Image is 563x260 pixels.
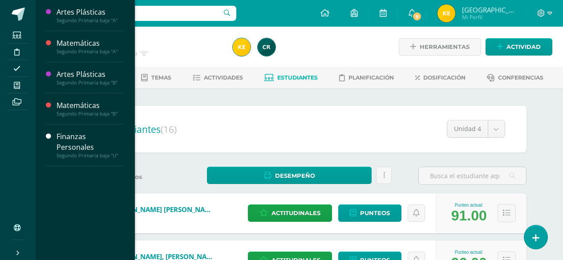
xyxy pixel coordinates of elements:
[271,205,320,221] span: Actitudinales
[57,7,124,17] div: Artes Plásticas
[57,132,124,152] div: Finanzas Personales
[233,38,251,56] img: cac69b3a1053a0e96759db03ee3b121c.png
[57,17,124,24] div: Segundo Primaria baja "A"
[423,74,466,81] span: Dosificación
[437,4,455,22] img: cac69b3a1053a0e96759db03ee3b121c.png
[193,71,243,85] a: Actividades
[258,38,275,56] img: 19436fc6d9716341a8510cf58c6830a2.png
[339,71,394,85] a: Planificación
[161,123,177,136] span: (16)
[69,36,222,49] h1: Matemáticas
[264,71,318,85] a: Estudiantes
[141,71,171,85] a: Temas
[57,100,124,111] div: Matemáticas
[57,7,124,24] a: Artes PlásticasSegundo Primaria baja "A"
[454,120,481,137] span: Unidad 4
[57,38,124,55] a: MatemáticasSegundo Primaria baja "A"
[57,48,124,55] div: Segundo Primaria baja "A"
[57,69,124,80] div: Artes Plásticas
[207,167,372,184] a: Desempeño
[109,205,216,214] a: [PERSON_NAME] [PERSON_NAME]
[57,80,124,86] div: Segundo Primaria baja "B"
[57,100,124,117] a: MatemáticasSegundo Primaria baja "B"
[338,204,401,222] a: Punteos
[447,120,505,137] a: Unidad 4
[462,5,515,14] span: [GEOGRAPHIC_DATA]
[151,74,171,81] span: Temas
[277,74,318,81] span: Estudiantes
[498,74,543,81] span: Conferencias
[360,205,390,221] span: Punteos
[486,38,552,56] a: Actividad
[57,69,124,86] a: Artes PlásticasSegundo Primaria baja "B"
[506,39,541,55] span: Actividad
[420,39,470,55] span: Herramientas
[41,6,236,21] input: Busca un usuario...
[419,167,526,184] input: Busca el estudiante aquí...
[110,123,177,136] span: Estudiantes
[462,13,515,21] span: Mi Perfil
[69,49,222,57] div: Segundo Primaria baja 'B'
[451,203,487,208] div: Punteo actual:
[487,71,543,85] a: Conferencias
[451,208,487,224] div: 91.00
[412,12,422,21] span: 9
[109,214,216,221] span: 230067
[415,71,466,85] a: Dosificación
[275,168,315,184] span: Desempeño
[57,132,124,158] a: Finanzas PersonalesSegundo Primaria baja "U"
[57,111,124,117] div: Segundo Primaria baja "B"
[57,38,124,48] div: Matemáticas
[348,74,394,81] span: Planificación
[451,250,487,255] div: Punteo actual:
[204,74,243,81] span: Actividades
[248,204,332,222] a: Actitudinales
[57,152,124,159] div: Segundo Primaria baja "U"
[399,38,481,56] a: Herramientas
